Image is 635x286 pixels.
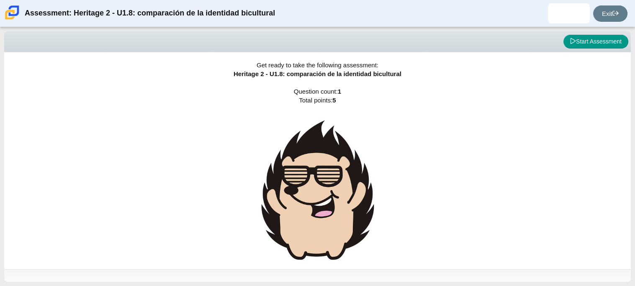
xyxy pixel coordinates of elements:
span: Get ready to take the following assessment: [257,61,378,69]
div: Assessment: Heritage 2 - U1.8: comparación de la identidad bicultural [25,3,275,23]
a: Exit [593,5,627,22]
b: 5 [332,97,336,104]
span: Question count: Total points: [205,88,429,277]
img: hedgehog-stunna-shades.png [255,113,380,267]
button: Start Assessment [563,35,628,49]
img: sebastian.aguilar-.PzLTeW [562,7,576,20]
span: Heritage 2 - U1.8: comparación de la identidad bicultural [234,70,401,77]
a: Carmen School of Science & Technology [3,15,21,23]
img: Carmen School of Science & Technology [3,4,21,21]
b: 1 [338,88,341,95]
